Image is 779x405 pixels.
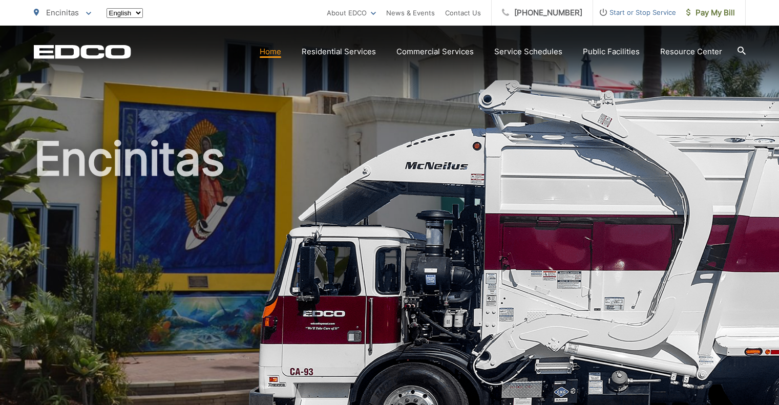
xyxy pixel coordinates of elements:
[34,45,131,59] a: EDCD logo. Return to the homepage.
[396,46,474,58] a: Commercial Services
[260,46,281,58] a: Home
[660,46,722,58] a: Resource Center
[583,46,640,58] a: Public Facilities
[327,7,376,19] a: About EDCO
[445,7,481,19] a: Contact Us
[686,7,735,19] span: Pay My Bill
[302,46,376,58] a: Residential Services
[46,8,79,17] span: Encinitas
[107,8,143,18] select: Select a language
[386,7,435,19] a: News & Events
[494,46,562,58] a: Service Schedules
